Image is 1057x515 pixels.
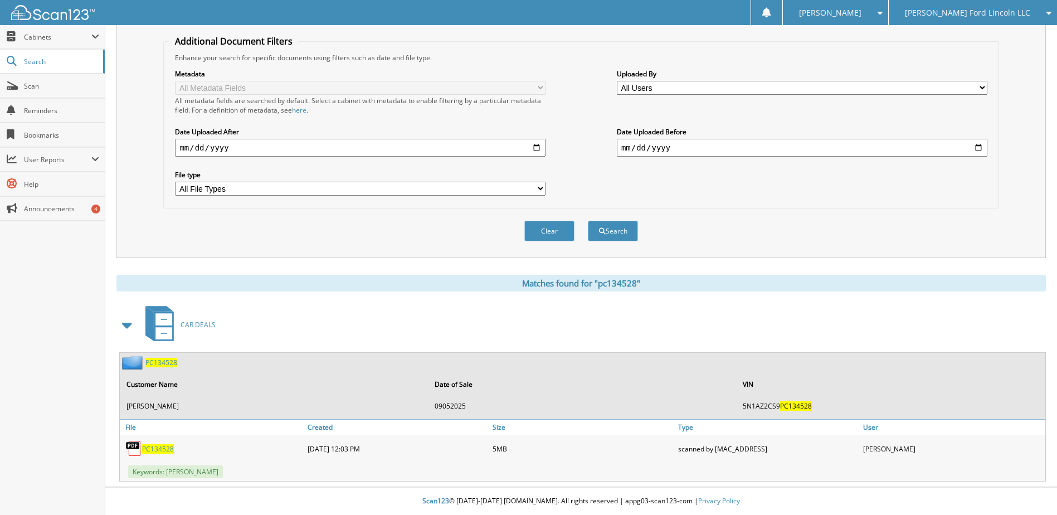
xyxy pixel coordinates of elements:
[91,205,100,213] div: 4
[860,438,1045,460] div: [PERSON_NAME]
[490,438,675,460] div: 5MB
[175,69,545,79] label: Metadata
[675,420,860,435] a: Type
[121,397,428,415] td: [PERSON_NAME]
[905,9,1030,16] span: [PERSON_NAME] Ford Lincoln LLC
[24,179,99,189] span: Help
[24,130,99,140] span: Bookmarks
[698,496,740,506] a: Privacy Policy
[617,139,987,157] input: end
[24,57,98,66] span: Search
[169,53,992,62] div: Enhance your search for specific documents using filters such as date and file type.
[128,465,223,478] span: Keywords: [PERSON_NAME]
[1001,461,1057,515] iframe: Chat Widget
[116,275,1046,291] div: Matches found for "pc134528"
[120,420,305,435] a: File
[524,221,574,241] button: Clear
[175,170,545,179] label: File type
[429,373,736,396] th: Date of Sale
[422,496,449,506] span: Scan123
[181,320,216,329] span: CAR DEALS
[175,139,545,157] input: start
[737,397,1044,415] td: 5N1AZ2CS9
[24,155,91,164] span: User Reports
[588,221,638,241] button: Search
[125,440,142,457] img: PDF.png
[617,127,987,137] label: Date Uploaded Before
[490,420,675,435] a: Size
[24,204,99,213] span: Announcements
[780,401,812,411] span: PC134528
[11,5,95,20] img: scan123-logo-white.svg
[24,32,91,42] span: Cabinets
[429,397,736,415] td: 09052025
[105,488,1057,515] div: © [DATE]-[DATE] [DOMAIN_NAME]. All rights reserved | appg03-scan123-com |
[139,303,216,347] a: CAR DEALS
[24,81,99,91] span: Scan
[292,105,306,115] a: here
[175,96,545,115] div: All metadata fields are searched by default. Select a cabinet with metadata to enable filtering b...
[121,373,428,396] th: Customer Name
[305,420,490,435] a: Created
[617,69,987,79] label: Uploaded By
[737,373,1044,396] th: VIN
[799,9,861,16] span: [PERSON_NAME]
[860,420,1045,435] a: User
[169,35,298,47] legend: Additional Document Filters
[24,106,99,115] span: Reminders
[175,127,545,137] label: Date Uploaded After
[305,438,490,460] div: [DATE] 12:03 PM
[142,444,174,454] a: PC134528
[145,358,177,367] a: PC134528
[122,356,145,370] img: folder2.png
[675,438,860,460] div: scanned by [MAC_ADDRESS]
